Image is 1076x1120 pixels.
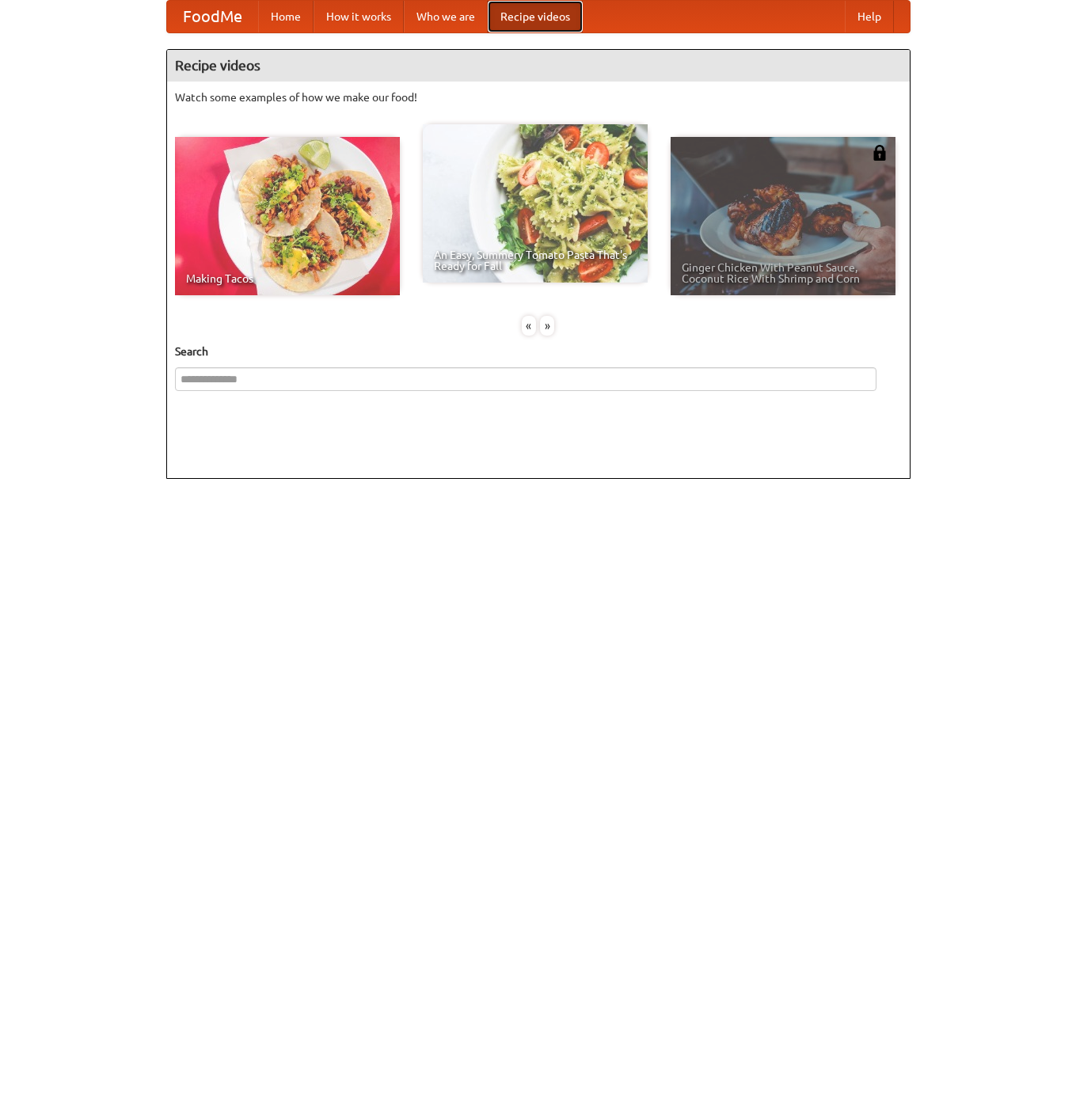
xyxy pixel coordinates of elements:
a: Recipe videos [488,1,583,32]
h5: Search [175,344,902,359]
a: An Easy, Summery Tomato Pasta That's Ready for Fall [423,124,648,283]
p: Watch some examples of how we make our food! [175,89,902,105]
a: Making Tacos [175,137,400,295]
div: « [522,316,536,336]
h4: Recipe videos [167,50,910,82]
a: Help [845,1,894,32]
a: Home [258,1,314,32]
span: An Easy, Summery Tomato Pasta That's Ready for Fall [434,249,637,271]
div: » [540,316,554,336]
a: FoodMe [167,1,258,32]
img: 483408.png [872,145,888,161]
a: How it works [314,1,404,32]
a: Who we are [404,1,488,32]
span: Making Tacos [186,273,389,284]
